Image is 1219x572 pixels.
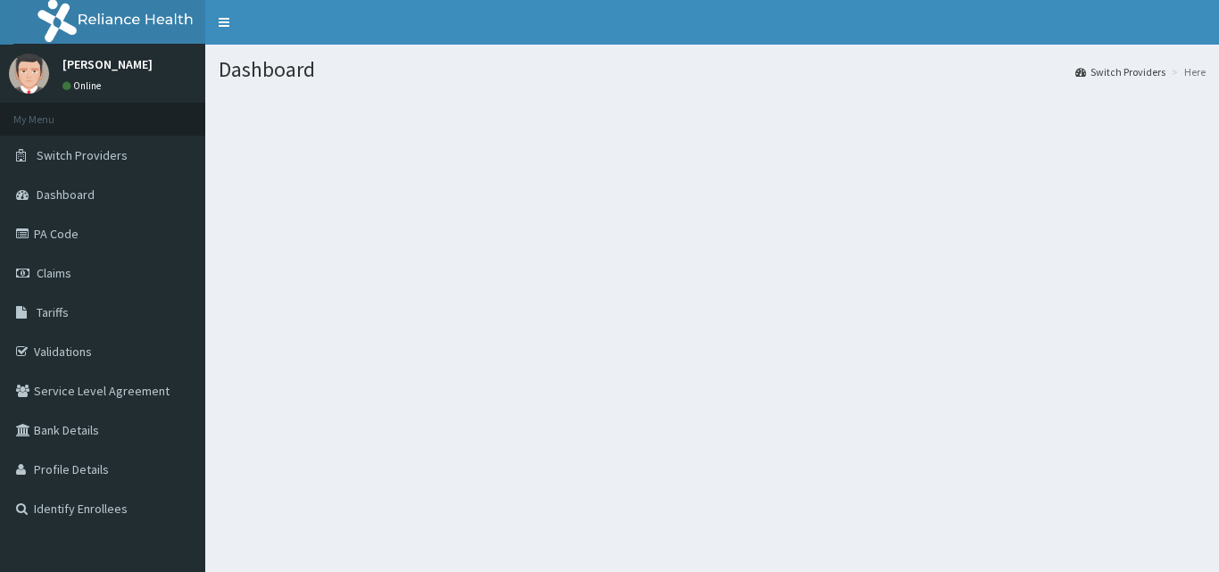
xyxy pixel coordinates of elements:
[1075,64,1165,79] a: Switch Providers
[9,54,49,94] img: User Image
[62,58,153,70] p: [PERSON_NAME]
[37,265,71,281] span: Claims
[219,58,1206,81] h1: Dashboard
[37,147,128,163] span: Switch Providers
[37,187,95,203] span: Dashboard
[37,304,69,320] span: Tariffs
[1167,64,1206,79] li: Here
[62,79,105,92] a: Online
